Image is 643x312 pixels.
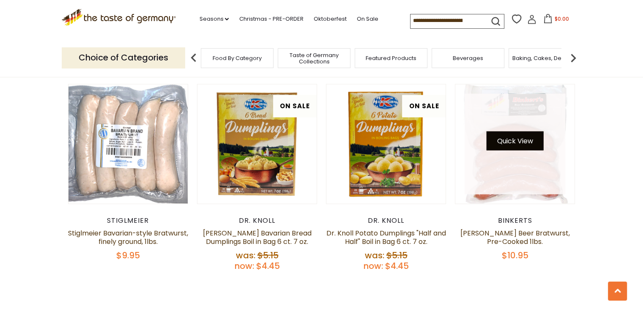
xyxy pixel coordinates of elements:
div: Stiglmeier [68,216,189,225]
p: Choice of Categories [62,47,185,68]
a: Baking, Cakes, Desserts [512,55,578,61]
img: Dr. Knoll Potato Dumplings "Half and Half" Boil in Bag 6 ct. 7 oz. [326,85,446,204]
a: Seasons [199,14,229,24]
a: Taste of Germany Collections [280,52,348,65]
div: Dr. Knoll [326,216,446,225]
a: Stiglmeier Bavarian-style Bratwurst, finely ground, 1lbs. [68,228,188,246]
label: Now: [234,260,254,272]
img: next arrow [565,49,582,66]
span: $4.45 [385,260,409,272]
span: $0.00 [554,15,569,22]
span: $5.15 [386,249,408,261]
span: $5.15 [257,249,278,261]
label: Now: [364,260,383,272]
img: Binkert [455,85,575,204]
img: Dr. Knoll Bavarian Bread Dumplings Boil in Bag 6 ct. 7 oz. [197,85,317,204]
a: Beverages [453,55,483,61]
label: Was: [365,249,384,261]
img: Stiglmeier Bavarian-style Bratwurst, finely ground, 1lbs. [68,85,188,204]
a: Featured Products [366,55,416,61]
a: [PERSON_NAME] Bavarian Bread Dumplings Boil in Bag 6 ct. 7 oz. [202,228,311,246]
button: $0.00 [538,14,574,27]
a: Food By Category [213,55,262,61]
span: $9.95 [116,249,140,261]
img: previous arrow [185,49,202,66]
label: Was: [235,249,255,261]
a: Dr. Knoll Potato Dumplings "Half and Half" Boil in Bag 6 ct. 7 oz. [326,228,446,246]
span: $10.95 [502,249,528,261]
div: Binkerts [455,216,575,225]
a: On Sale [356,14,378,24]
a: Christmas - PRE-ORDER [239,14,303,24]
div: Dr. Knoll [197,216,317,225]
a: Oktoberfest [313,14,346,24]
span: $4.45 [256,260,279,272]
button: Quick View [487,131,544,151]
a: [PERSON_NAME] Beer Bratwurst, Pre-Cooked 1lbs. [460,228,570,246]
